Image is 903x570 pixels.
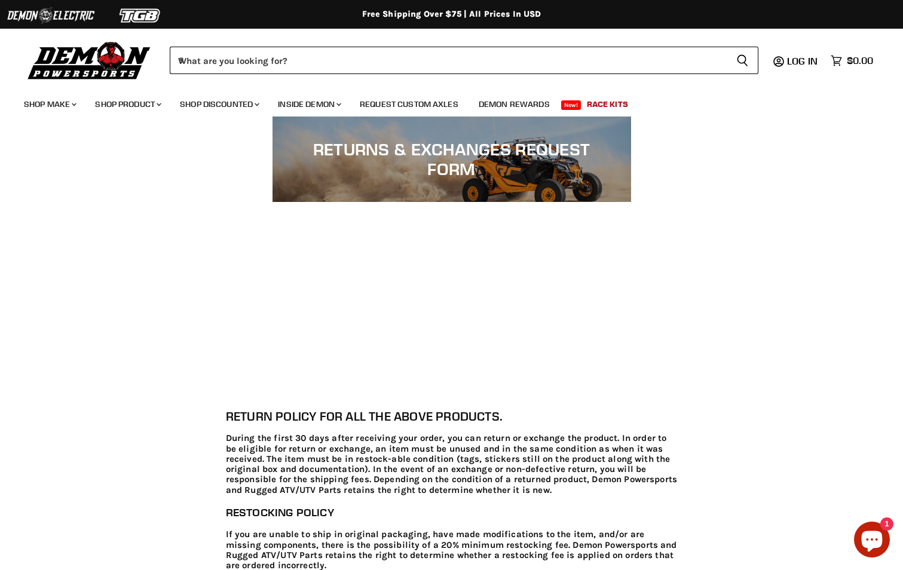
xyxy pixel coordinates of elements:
a: Inside Demon [269,92,348,117]
a: Demon Rewards [470,92,559,117]
ul: Main menu [15,87,870,117]
img: Demon Electric Logo 2 [6,4,96,27]
a: Shop Discounted [171,92,267,117]
a: Request Custom Axles [351,92,467,117]
a: Log in [782,56,825,66]
a: Shop Make [15,92,84,117]
inbox-online-store-chat: Shopify online store chat [850,522,893,560]
h1: Returns & Exchanges Request Form [296,140,607,179]
img: Demon Powersports [24,39,155,81]
span: $0.00 [847,55,873,66]
a: $0.00 [825,52,879,69]
span: New! [561,100,581,110]
h2: RETURN POLICY FOR ALL THE ABOVE PRODUCTS. [226,410,678,424]
p: During the first 30 days after receiving your order, you can return or exchange the product. In o... [226,433,678,495]
input: When autocomplete results are available use up and down arrows to review and enter to select [170,47,727,74]
img: TGB Logo 2 [96,4,185,27]
button: Search [727,47,758,74]
form: Product [170,47,758,74]
a: Race Kits [578,92,637,117]
h3: Restocking Policy [226,506,678,519]
a: Shop Product [86,92,169,117]
span: Log in [787,55,818,67]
